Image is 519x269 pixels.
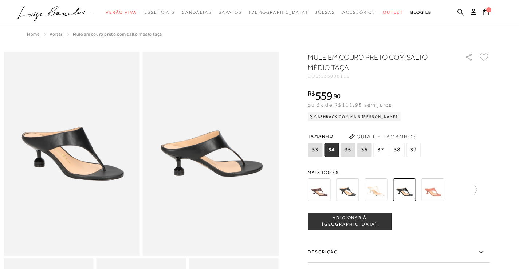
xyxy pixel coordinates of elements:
[315,89,332,102] span: 559
[481,8,491,18] button: 1
[357,143,371,157] span: 36
[390,143,404,157] span: 38
[365,178,387,201] img: MULE EM COURO OFF WHITE COM SALTO MÉDIO TAÇA
[410,10,432,15] span: BLOG LB
[308,102,392,108] span: ou 5x de R$111,98 sem juros
[73,32,162,37] span: MULE EM COURO PRETO COM SALTO MÉDIO TAÇA
[332,93,341,99] i: ,
[334,92,341,100] span: 90
[406,143,421,157] span: 39
[308,74,453,78] div: CÓD:
[308,143,322,157] span: 33
[144,10,175,15] span: Essenciais
[315,6,335,19] a: noSubCategoriesText
[182,10,211,15] span: Sandálias
[315,10,335,15] span: Bolsas
[308,242,490,263] label: Descrição
[27,32,39,37] a: Home
[308,131,422,142] span: Tamanho
[308,170,490,175] span: Mais cores
[308,112,401,121] div: Cashback com Mais [PERSON_NAME]
[346,131,419,142] button: Guia de Tamanhos
[143,52,279,256] img: image
[383,10,403,15] span: Outlet
[144,6,175,19] a: noSubCategoriesText
[182,6,211,19] a: noSubCategoriesText
[249,6,308,19] a: noSubCategoriesText
[486,7,491,12] span: 1
[336,178,359,201] img: MULE EM COURO CROCO PRETO E SALTO MÉDIO TAÇA
[308,90,315,97] i: R$
[341,143,355,157] span: 35
[324,143,339,157] span: 34
[219,10,241,15] span: Sapatos
[308,52,444,72] h1: MULE EM COURO PRETO COM SALTO MÉDIO TAÇA
[393,178,416,201] img: MULE EM COURO PRETO COM SALTO MÉDIO TAÇA
[373,143,388,157] span: 37
[342,10,376,15] span: Acessórios
[383,6,403,19] a: noSubCategoriesText
[219,6,241,19] a: noSubCategoriesText
[4,52,140,256] img: image
[308,213,392,230] button: ADICIONAR À [GEOGRAPHIC_DATA]
[106,10,137,15] span: Verão Viva
[308,215,391,228] span: ADICIONAR À [GEOGRAPHIC_DATA]
[321,74,350,79] span: 136000111
[410,6,432,19] a: BLOG LB
[308,178,330,201] img: MULE EM COURO CAFÉ COM SALTO MÉDIO TAÇA
[50,32,63,37] a: Voltar
[106,6,137,19] a: noSubCategoriesText
[249,10,308,15] span: [DEMOGRAPHIC_DATA]
[342,6,376,19] a: noSubCategoriesText
[421,178,444,201] img: MULE EM COURO ROSA COM SALTO MÉDIO TAÇA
